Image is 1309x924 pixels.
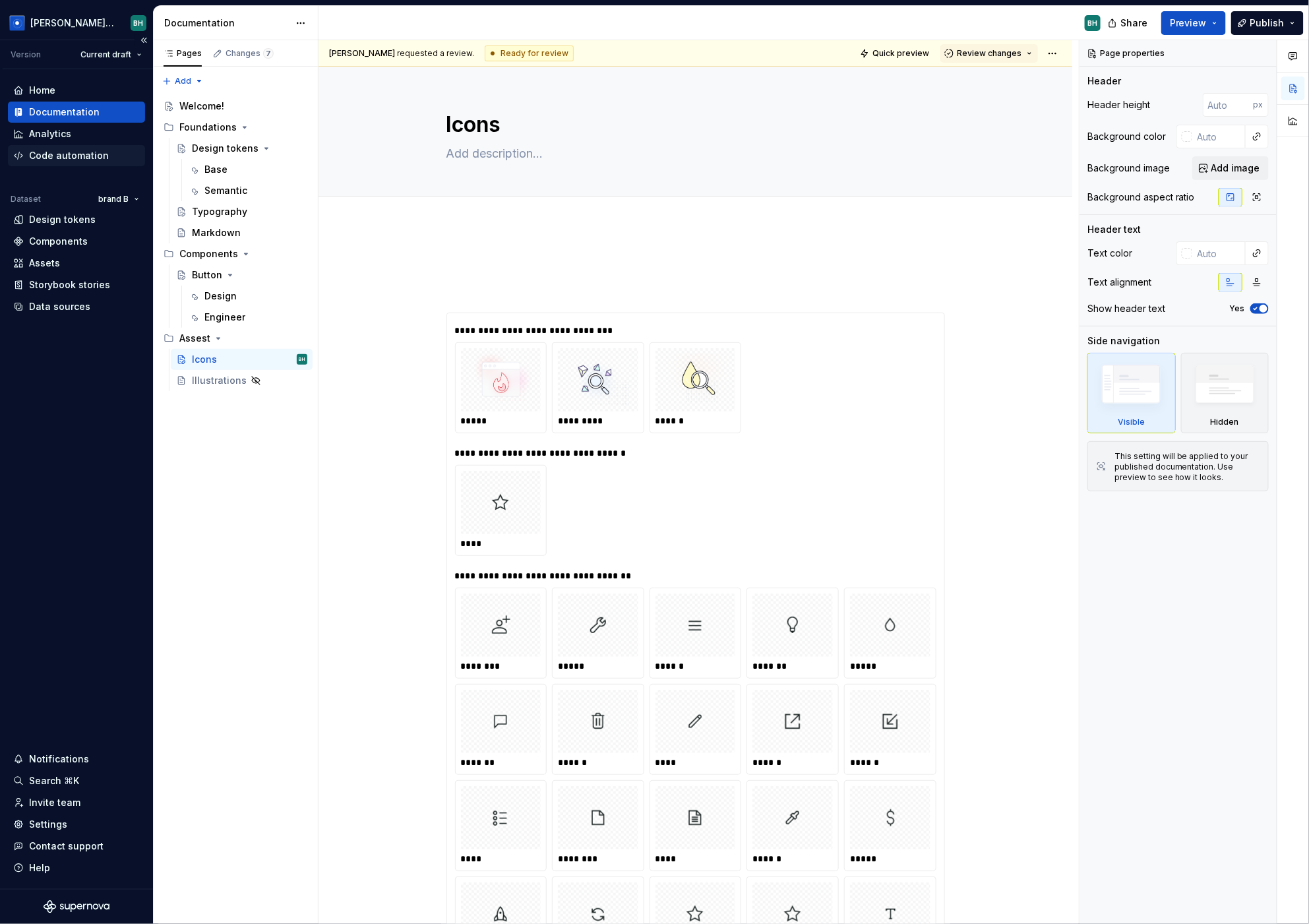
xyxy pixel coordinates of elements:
div: Components [158,243,313,264]
span: Current draft [80,49,131,60]
div: Icons [192,353,217,366]
a: Button [171,264,313,286]
button: Current draft [75,46,148,64]
input: Auto [1192,241,1246,265]
a: Code automation [8,145,145,166]
div: Assest [179,332,210,345]
button: Review changes [940,44,1038,63]
a: Home [8,80,145,101]
span: Quick preview [872,48,929,59]
button: Notifications [8,749,145,770]
a: Storybook stories [8,274,145,295]
div: Engineer [204,311,245,324]
div: Header text [1087,223,1141,236]
a: Assets [8,253,145,274]
span: Share [1120,16,1147,30]
div: Pages [164,48,202,59]
a: Settings [8,814,145,835]
div: Visible [1087,353,1176,433]
span: [PERSON_NAME] [329,48,395,58]
label: Yes [1230,303,1245,314]
div: Documentation [29,106,100,119]
a: Design tokens [8,209,145,230]
div: BH [134,18,144,28]
div: Ready for review [485,46,574,61]
div: BH [1088,18,1098,28]
input: Auto [1192,125,1246,148]
button: brand B [92,190,145,208]
div: Design tokens [29,213,96,226]
button: Add image [1192,156,1269,180]
div: Analytics [29,127,71,140]
div: Semantic [204,184,247,197]
button: Quick preview [856,44,935,63]
div: Search ⌘K [29,774,79,787]
button: Publish [1231,11,1304,35]
a: Markdown [171,222,313,243]
div: Storybook stories [29,278,110,292]
div: Typography [192,205,247,218]
div: Version [11,49,41,60]
div: Design [204,290,237,303]
a: Illustrations [171,370,313,391]
div: Settings [29,818,67,831]
div: Illustrations [192,374,247,387]
span: Preview [1170,16,1207,30]
button: Add [158,72,208,90]
a: Design tokens [171,138,313,159]
input: Auto [1203,93,1254,117]
div: Foundations [158,117,313,138]
div: Background aspect ratio [1087,191,1195,204]
a: Typography [171,201,313,222]
a: Invite team [8,792,145,813]
a: Documentation [8,102,145,123]
div: Code automation [29,149,109,162]
a: Components [8,231,145,252]
svg: Supernova Logo [44,900,109,913]
a: IconsBH [171,349,313,370]
div: Foundations [179,121,237,134]
a: Base [183,159,313,180]
div: Header [1087,75,1121,88]
span: Add [175,76,191,86]
div: Design tokens [192,142,259,155]
div: Components [179,247,238,261]
div: Help [29,861,50,875]
a: Design [183,286,313,307]
div: BH [299,353,305,366]
div: [PERSON_NAME] Design System [30,16,115,30]
button: Preview [1161,11,1226,35]
div: Components [29,235,88,248]
div: Visible [1118,417,1145,427]
a: Engineer [183,307,313,328]
div: Markdown [192,226,241,239]
div: Page tree [158,96,313,391]
span: requested a review. [329,48,474,59]
button: Help [8,857,145,878]
img: 049812b6-2877-400d-9dc9-987621144c16.png [9,15,25,31]
p: px [1254,100,1263,110]
span: 7 [263,48,274,59]
div: Show header text [1087,302,1165,315]
a: Welcome! [158,96,313,117]
div: Assest [158,328,313,349]
a: Data sources [8,296,145,317]
div: Background image [1087,162,1170,175]
button: Search ⌘K [8,770,145,791]
textarea: Icons [444,109,942,140]
div: Header height [1087,98,1150,111]
span: Publish [1250,16,1285,30]
span: Add image [1211,162,1260,175]
div: Invite team [29,796,80,809]
div: Welcome! [179,100,224,113]
div: Background color [1087,130,1166,143]
button: Contact support [8,836,145,857]
div: Assets [29,257,60,270]
div: Hidden [1211,417,1239,427]
button: [PERSON_NAME] Design SystemBH [3,9,150,37]
div: Base [204,163,228,176]
div: Hidden [1181,353,1269,433]
span: brand B [98,194,129,204]
div: Text alignment [1087,276,1151,289]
